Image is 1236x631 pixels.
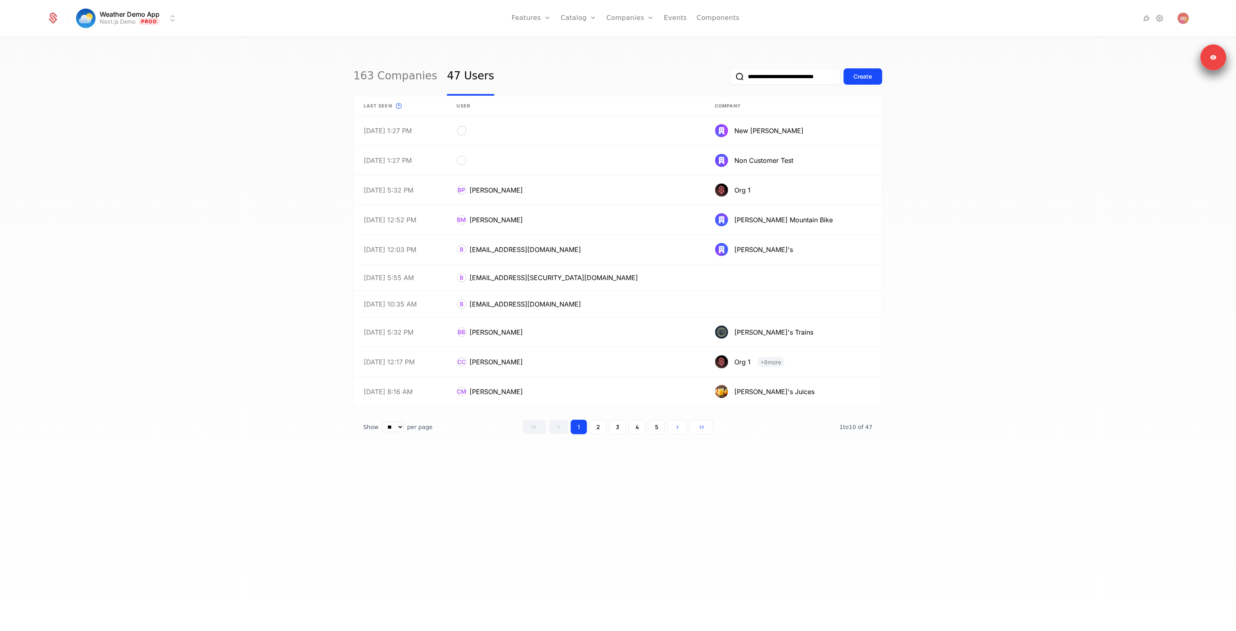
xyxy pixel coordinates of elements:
select: Select page size [382,422,404,432]
div: Next.js Demo [100,18,135,26]
button: Create [844,68,882,85]
a: Settings [1155,13,1165,23]
span: per page [407,423,433,431]
button: Go to last page [690,420,713,434]
span: Prod [139,18,159,25]
button: Go to previous page [549,420,568,434]
img: Weather Demo App [76,9,96,28]
span: Weather Demo App [100,11,159,18]
span: 1 to 10 of [840,424,865,430]
button: Go to page 3 [609,420,626,434]
span: 47 [840,424,873,430]
button: Go to page 1 [571,420,587,434]
button: Go to first page [523,420,546,434]
div: Table pagination [354,420,882,434]
a: 163 Companies [354,57,437,96]
button: Go to page 4 [629,420,646,434]
a: Integrations [1142,13,1152,23]
span: Last seen [364,103,392,110]
a: 47 Users [447,57,494,96]
div: Page navigation [523,420,713,434]
img: Ben Demo [1178,13,1189,24]
th: User [447,96,705,116]
button: Go to page 5 [648,420,665,434]
button: Select environment [79,9,177,27]
th: Company [705,96,882,116]
button: Go to page 2 [590,420,607,434]
span: Show [363,423,379,431]
button: Go to next page [668,420,687,434]
div: Create [854,72,872,81]
button: Open user button [1178,13,1189,24]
